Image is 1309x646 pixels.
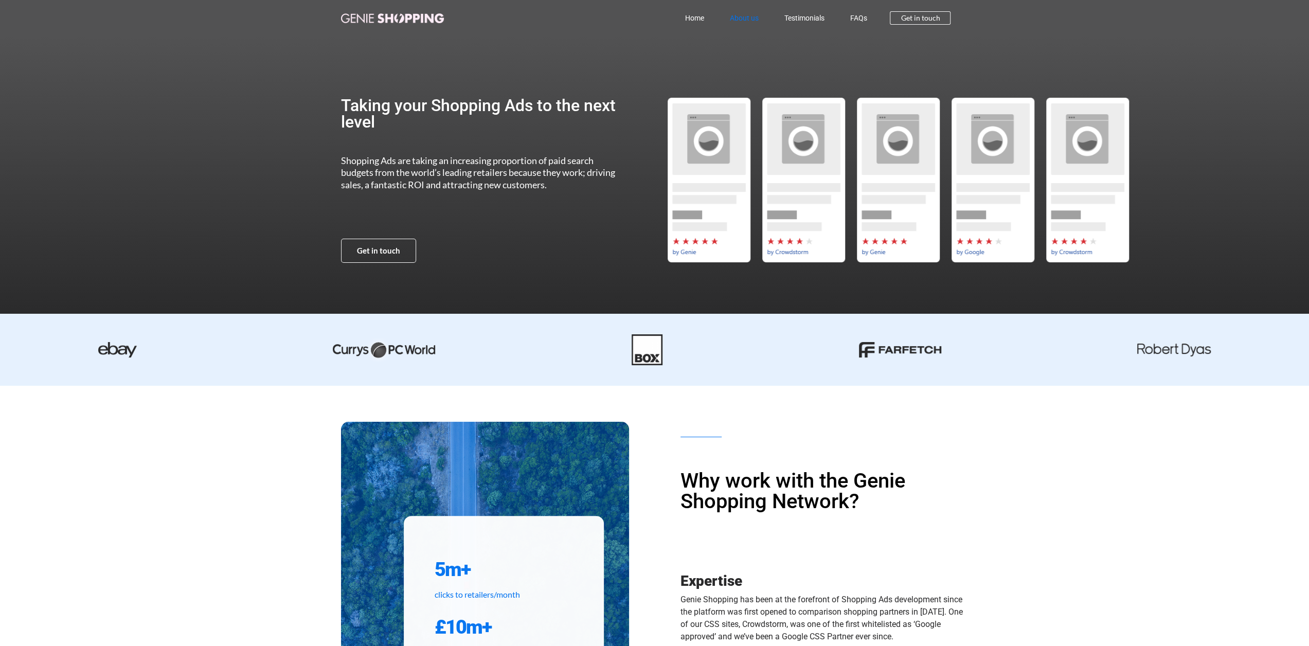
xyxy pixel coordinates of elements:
[341,239,416,263] a: Get in touch
[680,594,969,643] p: Genie Shopping has been at the forefront of Shopping Ads development since the platform was first...
[661,98,756,262] div: 1 / 5
[851,98,945,262] div: 3 / 5
[1040,98,1135,262] div: by-crowdstorm
[672,6,716,30] a: Home
[716,6,771,30] a: About us
[901,14,940,22] span: Get in touch
[945,98,1040,262] div: 4 / 5
[98,342,137,357] img: ebay-dark
[341,13,444,23] img: genie-shopping-logo
[435,557,573,582] h2: 5m+
[771,6,837,30] a: Testimonials
[341,97,625,130] h2: Taking your Shopping Ads to the next level
[680,572,742,589] span: Expertise
[632,334,662,365] img: Box-01
[435,588,573,601] p: clicks to retailers/month
[341,155,615,190] span: Shopping Ads are taking an increasing proportion of paid search budgets from the world’s leading ...
[851,98,945,262] div: by-genie
[661,98,756,262] div: by-genie
[661,98,1135,262] div: Slides
[890,11,951,25] a: Get in touch
[435,615,573,639] h2: £10m+
[680,471,969,512] h1: Why work with the Genie Shopping Network?
[837,6,880,30] a: FAQs
[945,98,1040,262] div: by-google
[489,6,880,30] nav: Menu
[1040,98,1135,262] div: 5 / 5
[756,98,851,262] div: by-crowdstorm
[859,342,941,357] img: farfetch-01
[756,98,851,262] div: 2 / 5
[1137,344,1211,356] img: robert dyas
[357,247,400,255] span: Get in touch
